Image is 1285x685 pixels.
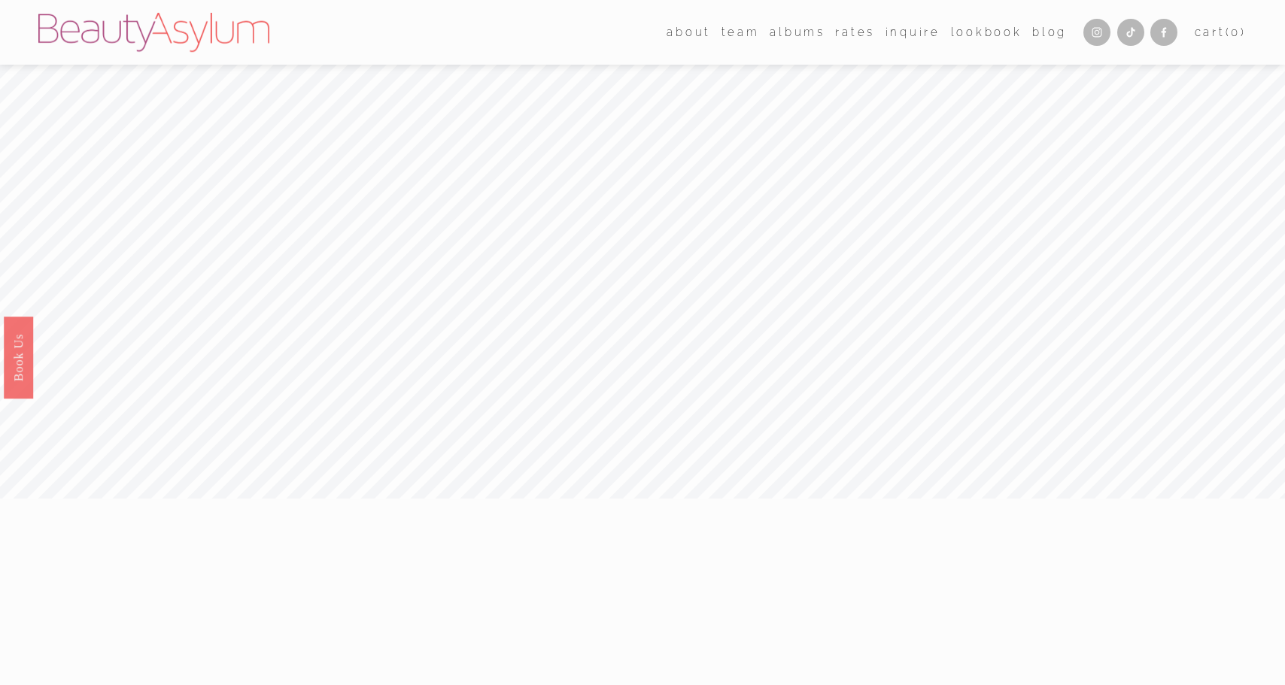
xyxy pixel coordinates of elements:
[667,21,711,44] a: folder dropdown
[835,21,875,44] a: Rates
[1231,26,1241,38] span: 0
[951,21,1022,44] a: Lookbook
[1226,26,1247,38] span: ( )
[770,21,825,44] a: albums
[38,13,269,52] img: Beauty Asylum | Bridal Hair &amp; Makeup Charlotte &amp; Atlanta
[721,23,760,43] span: team
[667,23,711,43] span: about
[1083,19,1110,46] a: Instagram
[1150,19,1177,46] a: Facebook
[721,21,760,44] a: folder dropdown
[4,316,33,398] a: Book Us
[886,21,940,44] a: Inquire
[1195,23,1247,43] a: 0 items in cart
[1032,21,1067,44] a: Blog
[1117,19,1144,46] a: TikTok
